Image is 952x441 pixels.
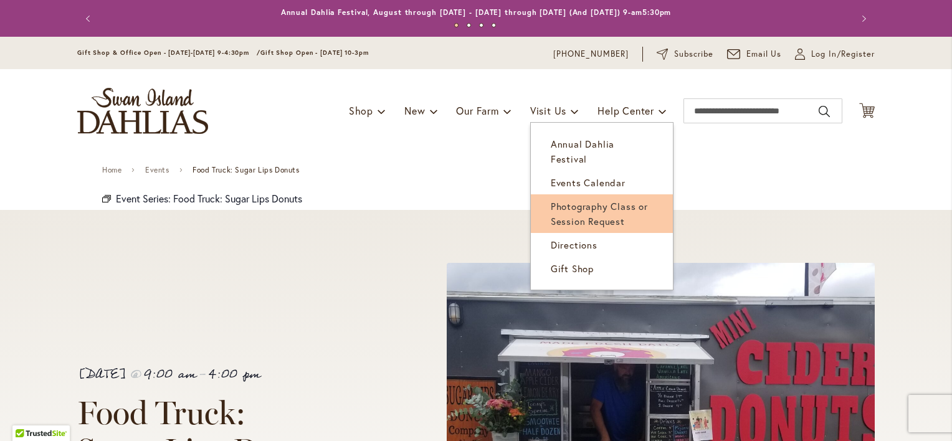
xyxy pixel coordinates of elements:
[467,23,471,27] button: 2 of 4
[456,104,498,117] span: Our Farm
[404,104,425,117] span: New
[77,88,208,134] a: store logo
[597,104,654,117] span: Help Center
[850,6,875,31] button: Next
[77,6,102,31] button: Previous
[492,23,496,27] button: 4 of 4
[199,363,206,386] span: -
[77,49,260,57] span: Gift Shop & Office Open - [DATE]-[DATE] 9-4:30pm /
[193,166,299,174] span: Food Truck: Sugar Lips Donuts
[551,138,614,165] span: Annual Dahlia Festival
[208,363,260,386] span: 4:00 pm
[145,166,169,174] a: Events
[551,262,594,275] span: Gift Shop
[260,49,369,57] span: Gift Shop Open - [DATE] 10-3pm
[173,192,302,205] a: Food Truck: Sugar Lips Donuts
[551,176,626,189] span: Events Calendar
[746,48,782,60] span: Email Us
[811,48,875,60] span: Log In/Register
[102,191,111,207] em: Event Series:
[727,48,782,60] a: Email Us
[116,192,171,205] span: Event Series:
[553,48,629,60] a: [PHONE_NUMBER]
[130,363,141,386] span: @
[144,363,196,386] span: 9:00 am
[9,397,44,432] iframe: Launch Accessibility Center
[349,104,373,117] span: Shop
[454,23,459,27] button: 1 of 4
[479,23,483,27] button: 3 of 4
[657,48,713,60] a: Subscribe
[674,48,713,60] span: Subscribe
[795,48,875,60] a: Log In/Register
[102,166,121,174] a: Home
[281,7,672,17] a: Annual Dahlia Festival, August through [DATE] - [DATE] through [DATE] (And [DATE]) 9-am5:30pm
[530,104,566,117] span: Visit Us
[551,239,597,251] span: Directions
[77,363,127,386] span: [DATE]
[551,200,648,227] span: Photography Class or Session Request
